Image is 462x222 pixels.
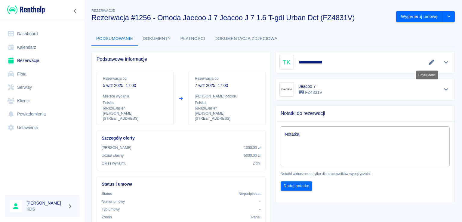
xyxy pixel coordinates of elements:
button: Podsumowanie [91,32,138,46]
span: Notatki do rezerwacji [281,110,450,116]
span: Rezerwacje [91,9,115,12]
button: Płatności [176,32,210,46]
a: Powiadomienia [5,107,80,121]
p: 68-320 , Jasień [195,106,259,111]
p: Notatki widoczne są tylko dla pracowników wypożyczalni. [281,171,450,177]
p: 5 wrz 2025, 17:00 [103,82,167,89]
p: FZ4831V [299,89,322,96]
p: Numer umowy [102,199,125,204]
p: 7 wrz 2025, 17:00 [195,82,259,89]
p: Niepodpisana [239,191,260,196]
h6: Jeacoo 7 [299,83,322,89]
p: [PERSON_NAME][STREET_ADDRESS] [103,111,167,121]
p: Żrodło [102,214,112,220]
a: Renthelp logo [5,5,45,15]
p: 68-320 , Jasień [103,106,167,111]
p: Miejsce wydania [103,94,167,99]
h6: Szczegóły oferty [102,135,260,141]
p: KDS [26,206,65,212]
h6: Status i umowa [102,181,260,187]
p: Panel [251,214,261,220]
p: Rezerwacja do [195,76,259,81]
a: Ustawienia [5,121,80,134]
button: Wygeneruj umowę [396,11,443,22]
div: Edytuj dane [416,71,438,79]
button: Pokaż szczegóły [441,58,451,66]
p: [PERSON_NAME][STREET_ADDRESS] [195,111,259,121]
h6: [PERSON_NAME] [26,200,65,206]
p: 5000,00 zł [244,153,260,158]
a: Dashboard [5,27,80,41]
p: [PERSON_NAME] odbioru [195,94,259,99]
p: Okres wynajmu [102,161,126,166]
p: [PERSON_NAME] [102,145,131,150]
button: Edytuj dane [427,58,436,66]
p: Rezerwacja od [103,76,167,81]
button: Pokaż szczegóły [441,85,451,94]
p: - [259,207,260,212]
a: Serwisy [5,81,80,94]
p: 2 dni [253,161,260,166]
a: Klienci [5,94,80,108]
p: Polska [195,100,259,106]
button: Dokumentacja zdjęciowa [210,32,282,46]
p: 1000,00 zł [244,145,260,150]
button: Dokumenty [138,32,176,46]
h3: Rezerwacja #1256 - Omoda Jaecoo J 7 Jeacoo J 7 1.6 T-gdi Urban Dct (FZ4831V) [91,14,391,22]
a: Flota [5,67,80,81]
p: Status [102,191,112,196]
p: Udział własny [102,153,124,158]
button: drop-down [443,11,455,22]
p: - [259,199,260,204]
img: Image [281,83,293,95]
span: Podstawowe informacje [97,56,266,62]
p: Polska [103,100,167,106]
a: Rezerwacje [5,54,80,67]
button: Dodaj notatkę [281,181,312,191]
img: Renthelp logo [7,5,45,15]
p: Typ umowy [102,207,120,212]
a: Kalendarz [5,41,80,54]
button: Zwiń nawigację [71,7,80,15]
div: TK [279,55,294,69]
